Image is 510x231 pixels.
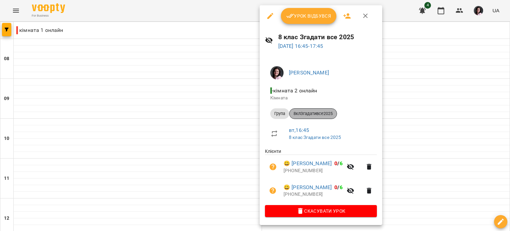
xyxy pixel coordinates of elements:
a: [DATE] 16:45-17:45 [278,43,323,49]
p: [PHONE_NUMBER] [284,191,343,198]
span: 0 [334,160,337,167]
div: 8клЗгадативсе2025 [289,108,337,119]
img: 1abd5d821cf83e91168e0715aa5337ef.jpeg [270,66,284,79]
p: [PHONE_NUMBER] [284,168,343,174]
p: Кімната [270,95,372,101]
span: 0 [334,184,337,190]
b: / [334,160,342,167]
span: Скасувати Урок [270,207,372,215]
span: - кімната 2 онлайн [270,87,319,94]
span: 8клЗгадативсе2025 [290,111,337,117]
a: 😀 [PERSON_NAME] [284,183,332,191]
button: Скасувати Урок [265,205,377,217]
a: 8 клас Згадати все 2025 [289,135,341,140]
a: вт , 16:45 [289,127,309,133]
a: 😀 [PERSON_NAME] [284,160,332,168]
b: / [334,184,342,190]
ul: Клієнти [265,148,377,205]
span: Група [270,111,289,117]
span: 6 [340,160,343,167]
h6: 8 клас Згадати все 2025 [278,32,377,42]
button: Урок відбувся [281,8,337,24]
span: 6 [340,184,343,190]
a: [PERSON_NAME] [289,69,329,76]
button: Візит ще не сплачено. Додати оплату? [265,159,281,175]
button: Візит ще не сплачено. Додати оплату? [265,183,281,199]
span: Урок відбувся [286,12,331,20]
